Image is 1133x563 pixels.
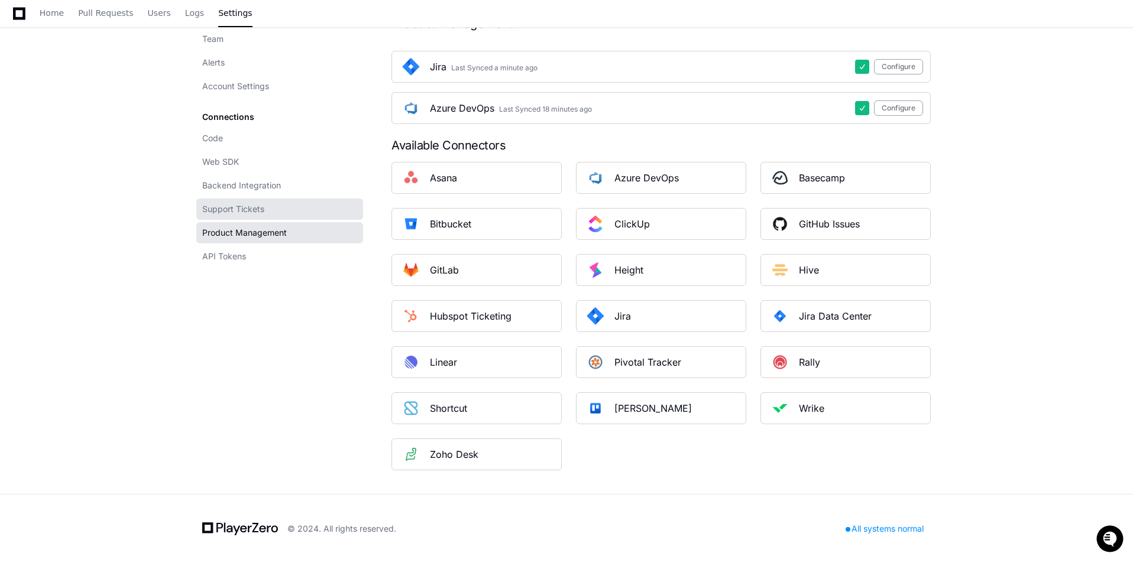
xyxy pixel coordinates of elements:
div: © 2024. All rights reserved. [287,523,396,535]
div: Available Connectors [391,138,931,152]
div: ClickUp [614,217,650,231]
div: Azure DevOps [430,101,494,115]
div: Last Synced a minute ago [451,63,538,73]
img: asana-square-logo2.jpeg [399,166,423,190]
a: API Tokens [196,246,363,267]
img: Height_square.png [584,258,607,282]
span: Pylon [118,217,143,226]
img: PlatformJira.png [768,304,792,328]
span: Web SDK [202,156,239,168]
img: Shortcut_Square_Logo.jpeg [399,396,423,420]
img: Gitlab_Square_Logo.png [399,258,423,282]
div: Wrike [799,401,824,415]
img: Azure_DevOps_Square_Logo.png [399,96,423,120]
span: [DATE] [105,190,129,200]
img: PlatformRally_square.png [768,350,792,374]
div: Pivotal Tracker [614,355,681,369]
a: Support Tickets [196,198,363,220]
span: Users [148,9,171,17]
div: Basecamp [799,171,845,185]
div: Jira [614,309,631,323]
img: 8294786374016_798e290d9caffa94fd1d_72.jpg [25,88,46,109]
span: Backend Integration [202,180,281,191]
img: ClickUp_Square_Logo.png [584,212,607,236]
img: 1736555170064-99ba0984-63c1-480f-8ee9-699278ef63ed [24,159,33,168]
span: Settings [218,9,252,17]
div: Bitbucket [430,217,471,231]
img: Hubspot_square.png [399,304,423,328]
button: See all [183,126,215,141]
img: Platformbitbucket_square.png [399,212,423,236]
img: Jira_Square.png [399,55,423,79]
img: Trello_Square_Logo_WsxDwGx.png [584,396,607,420]
div: GitHub Issues [799,217,860,231]
img: Wrike_Square_Logo.png [768,396,792,420]
div: All systems normal [839,520,931,537]
img: Azure_DevOps_Square_Logo.png [584,166,607,190]
img: Zoho_Desk_Square_Logo.png [399,442,423,466]
img: PlayerZero [12,12,35,35]
div: Shortcut [430,401,467,415]
a: Backend Integration [196,175,363,196]
div: Last Synced 18 minutes ago [499,105,592,114]
div: GitLab [430,263,459,277]
div: Rally [799,355,820,369]
span: Home [40,9,64,17]
div: Asana [430,171,457,185]
span: Pull Requests [78,9,133,17]
div: Jira [430,60,446,74]
img: 1736555170064-99ba0984-63c1-480f-8ee9-699278ef63ed [24,191,33,200]
a: Web SDK [196,151,363,173]
div: Hubspot Ticketing [430,309,512,323]
img: Basecamp_Square_Logo.png [768,166,792,190]
span: Product Management [202,227,287,239]
button: Configure [874,100,923,116]
img: Matt Kasner [12,179,31,198]
div: Welcome [12,47,215,66]
img: Jira_Square.png [584,304,607,328]
button: Start new chat [201,92,215,106]
span: [PERSON_NAME] [37,158,96,168]
iframe: Open customer support [1095,524,1127,556]
span: Code [202,132,223,144]
img: Hive_Square_Logo.png [768,258,792,282]
span: [PERSON_NAME] [37,190,96,200]
span: [DATE] [105,158,129,168]
span: Alerts [202,57,225,69]
img: Robert Klasen [12,147,31,174]
a: Account Settings [196,76,363,97]
img: 1736555170064-99ba0984-63c1-480f-8ee9-699278ef63ed [12,88,33,109]
div: We're available if you need us! [53,100,163,109]
div: [PERSON_NAME] [614,401,692,415]
span: API Tokens [202,250,246,262]
div: Height [614,263,643,277]
a: Product Management [196,222,363,243]
a: Team [196,28,363,50]
a: Alerts [196,52,363,73]
div: Hive [799,263,819,277]
div: Zoho Desk [430,447,478,461]
span: • [98,158,102,168]
img: PivotalTracker_square.png [584,350,607,374]
div: Start new chat [53,88,194,100]
div: Jira Data Center [799,309,872,323]
img: Linear_Square_Logo.png [399,350,423,374]
span: Support Tickets [202,203,264,215]
a: Code [196,128,363,149]
span: Team [202,33,224,45]
div: Azure DevOps [614,171,679,185]
a: Powered byPylon [83,216,143,226]
span: • [98,190,102,200]
button: Configure [874,59,923,74]
span: Logs [185,9,204,17]
div: Linear [430,355,457,369]
img: Github_Issues_Square_Logo.png [768,212,792,236]
div: Past conversations [12,129,76,138]
span: Account Settings [202,80,269,92]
